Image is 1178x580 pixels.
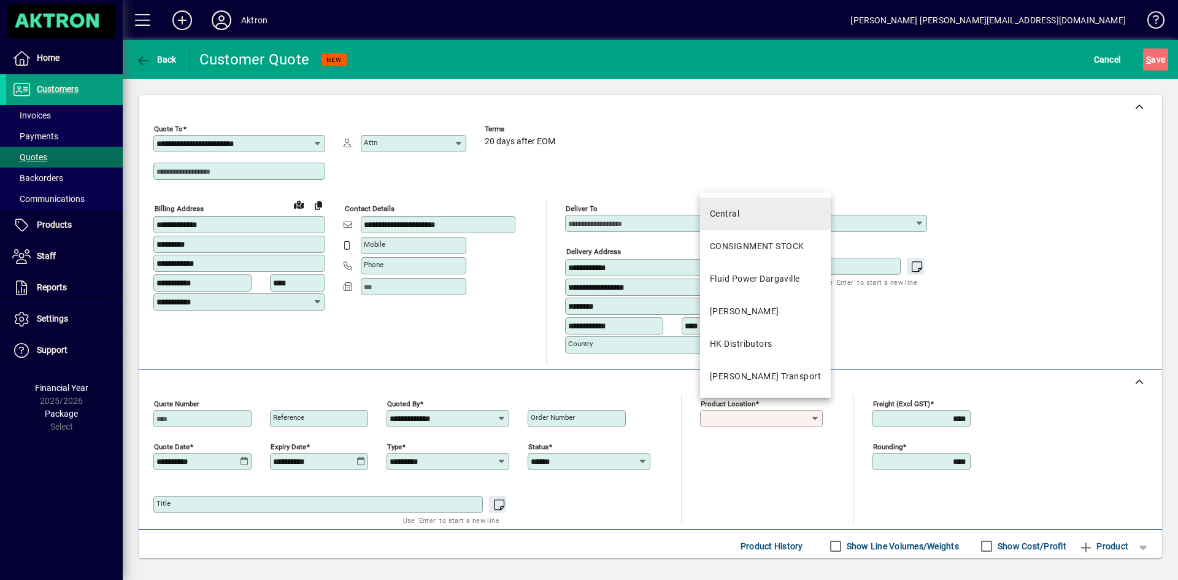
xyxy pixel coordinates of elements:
[873,442,903,450] mat-label: Rounding
[700,360,831,393] mat-option: T. Croft Transport
[273,413,304,422] mat-label: Reference
[156,499,171,508] mat-label: Title
[326,56,342,64] span: NEW
[202,9,241,31] button: Profile
[12,173,63,183] span: Backorders
[1091,48,1124,71] button: Cancel
[12,152,47,162] span: Quotes
[35,383,88,393] span: Financial Year
[6,210,123,241] a: Products
[1143,48,1168,71] button: Save
[850,10,1126,30] div: [PERSON_NAME] [PERSON_NAME][EMAIL_ADDRESS][DOMAIN_NAME]
[45,409,78,419] span: Package
[241,10,268,30] div: Aktron
[136,55,177,64] span: Back
[710,207,739,220] div: Central
[37,251,56,261] span: Staff
[701,399,755,408] mat-label: Product location
[6,147,123,168] a: Quotes
[710,273,800,285] div: Fluid Power Dargaville
[528,442,549,450] mat-label: Status
[1146,55,1151,64] span: S
[700,295,831,328] mat-option: HAMILTON
[485,137,555,147] span: 20 days after EOM
[199,50,310,69] div: Customer Quote
[700,263,831,295] mat-option: Fluid Power Dargaville
[741,536,803,556] span: Product History
[710,305,779,318] div: [PERSON_NAME]
[364,260,383,269] mat-label: Phone
[37,53,60,63] span: Home
[1079,536,1128,556] span: Product
[37,84,79,94] span: Customers
[123,48,190,71] app-page-header-button: Back
[873,399,930,408] mat-label: Freight (excl GST)
[566,204,598,213] mat-label: Deliver To
[1094,50,1121,69] span: Cancel
[710,240,804,253] div: CONSIGNMENT STOCK
[1138,2,1163,42] a: Knowledge Base
[37,220,72,230] span: Products
[568,339,593,348] mat-label: Country
[403,513,499,527] mat-hint: Use 'Enter' to start a new line
[6,105,123,126] a: Invoices
[37,345,67,355] span: Support
[844,540,959,552] label: Show Line Volumes/Weights
[6,241,123,272] a: Staff
[700,230,831,263] mat-option: CONSIGNMENT STOCK
[12,110,51,120] span: Invoices
[387,442,402,450] mat-label: Type
[700,198,831,230] mat-option: Central
[710,370,821,383] div: [PERSON_NAME] Transport
[12,194,85,204] span: Communications
[6,273,123,303] a: Reports
[12,131,58,141] span: Payments
[6,43,123,74] a: Home
[531,413,575,422] mat-label: Order number
[154,442,190,450] mat-label: Quote date
[133,48,180,71] button: Back
[6,168,123,188] a: Backorders
[289,195,309,214] a: View on map
[6,304,123,334] a: Settings
[710,338,772,350] div: HK Distributors
[387,399,420,408] mat-label: Quoted by
[37,282,67,292] span: Reports
[163,9,202,31] button: Add
[6,188,123,209] a: Communications
[6,335,123,366] a: Support
[485,125,558,133] span: Terms
[309,195,328,215] button: Copy to Delivery address
[700,328,831,360] mat-option: HK Distributors
[154,399,199,408] mat-label: Quote number
[995,540,1066,552] label: Show Cost/Profit
[6,126,123,147] a: Payments
[37,314,68,323] span: Settings
[271,442,306,450] mat-label: Expiry date
[736,535,808,557] button: Product History
[154,125,183,133] mat-label: Quote To
[1072,535,1134,557] button: Product
[364,240,385,249] mat-label: Mobile
[821,275,917,289] mat-hint: Use 'Enter' to start a new line
[364,138,377,147] mat-label: Attn
[1146,50,1165,69] span: ave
